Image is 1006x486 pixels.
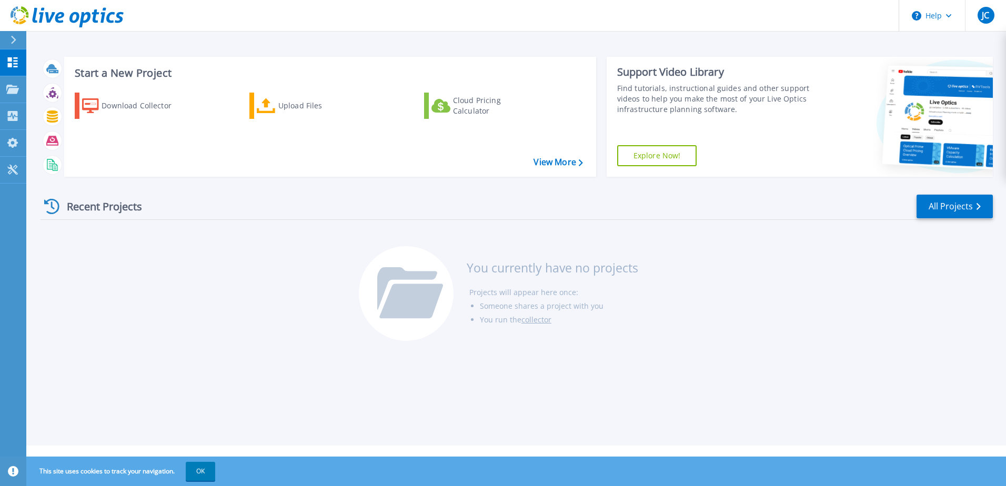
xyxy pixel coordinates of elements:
h3: You currently have no projects [467,262,638,274]
a: collector [521,315,551,325]
a: Cloud Pricing Calculator [424,93,541,119]
li: Someone shares a project with you [480,299,638,313]
div: Find tutorials, instructional guides and other support videos to help you make the most of your L... [617,83,814,115]
div: Support Video Library [617,65,814,79]
div: Cloud Pricing Calculator [453,95,537,116]
span: This site uses cookies to track your navigation. [29,462,215,481]
div: Download Collector [102,95,186,116]
a: View More [534,157,582,167]
h3: Start a New Project [75,67,582,79]
button: OK [186,462,215,481]
a: All Projects [917,195,993,218]
a: Upload Files [249,93,367,119]
div: Upload Files [278,95,363,116]
a: Explore Now! [617,145,697,166]
span: JC [982,11,989,19]
li: Projects will appear here once: [469,286,638,299]
li: You run the [480,313,638,327]
a: Download Collector [75,93,192,119]
div: Recent Projects [41,194,156,219]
